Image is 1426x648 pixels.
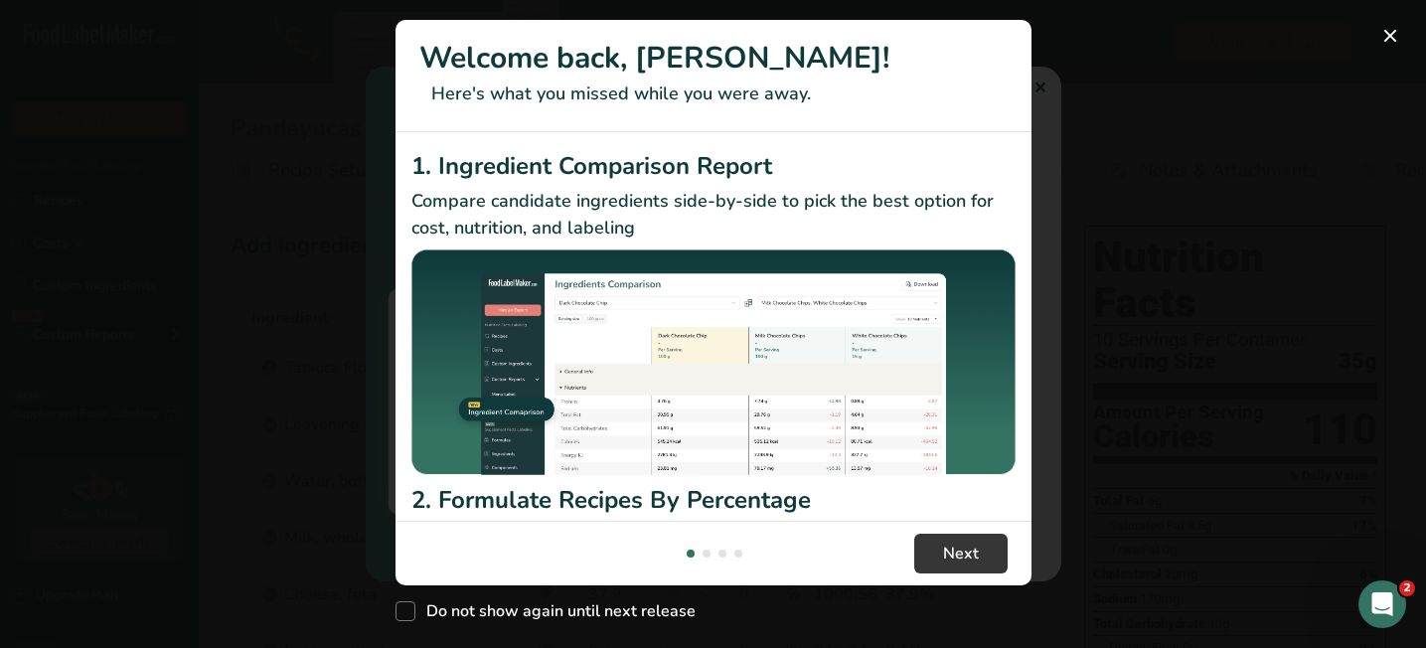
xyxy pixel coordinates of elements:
[411,482,1016,518] h2: 2. Formulate Recipes By Percentage
[914,534,1008,573] button: Next
[1358,580,1406,628] iframe: Intercom live chat
[943,542,979,566] span: Next
[415,601,696,621] span: Do not show again until next release
[1399,580,1415,596] span: 2
[411,249,1016,475] img: Ingredient Comparison Report
[411,148,1016,184] h2: 1. Ingredient Comparison Report
[419,36,1008,81] h1: Welcome back, [PERSON_NAME]!
[411,188,1016,242] p: Compare candidate ingredients side-by-side to pick the best option for cost, nutrition, and labeling
[419,81,1008,107] p: Here's what you missed while you were away.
